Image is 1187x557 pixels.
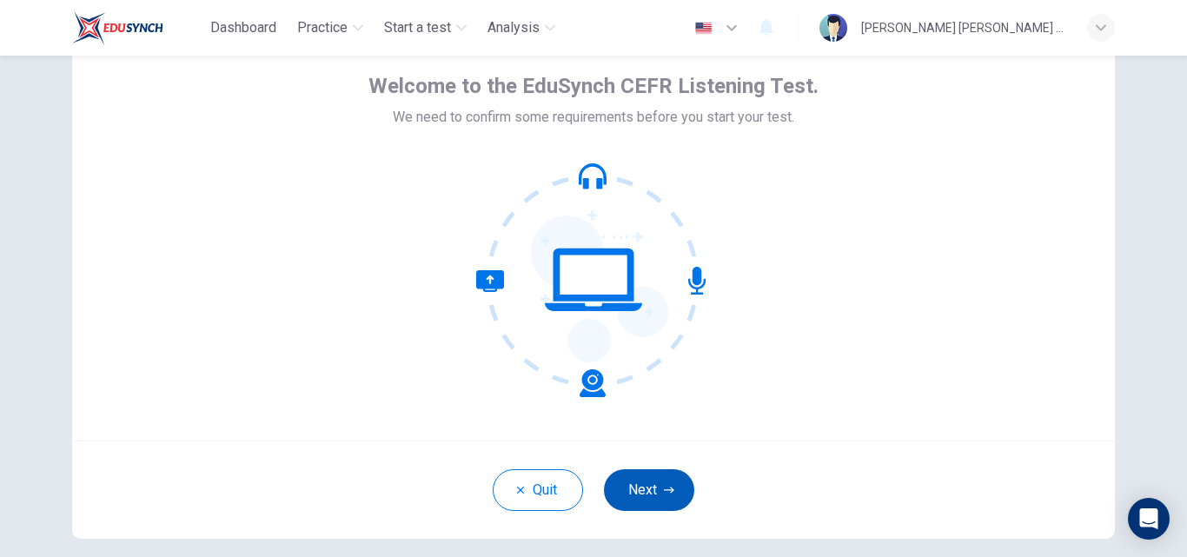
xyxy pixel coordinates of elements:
span: Practice [297,17,348,38]
img: en [693,22,714,35]
span: Start a test [384,17,451,38]
div: [PERSON_NAME] [PERSON_NAME] SA'[PERSON_NAME] [861,17,1066,38]
button: Analysis [481,12,562,43]
span: Analysis [487,17,540,38]
button: Start a test [377,12,474,43]
span: Welcome to the EduSynch CEFR Listening Test. [368,72,819,100]
div: Open Intercom Messenger [1128,498,1170,540]
img: Profile picture [819,14,847,42]
button: Quit [493,469,583,511]
span: We need to confirm some requirements before you start your test. [393,107,794,128]
button: Practice [290,12,370,43]
img: EduSynch logo [72,10,163,45]
span: Dashboard [210,17,276,38]
a: EduSynch logo [72,10,203,45]
button: Next [604,469,694,511]
button: Dashboard [203,12,283,43]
